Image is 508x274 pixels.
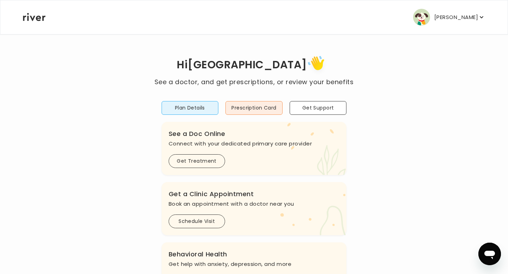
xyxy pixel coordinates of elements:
[169,259,340,269] p: Get help with anxiety, depression, and more
[169,249,340,259] h3: Behavioral Health
[413,9,485,26] button: user avatar[PERSON_NAME]
[434,12,478,22] p: [PERSON_NAME]
[169,129,340,139] h3: See a Doc Online
[225,101,283,115] button: Prescription Card
[169,139,340,149] p: Connect with your dedicated primary care provider
[155,54,353,77] h1: Hi [GEOGRAPHIC_DATA]
[162,101,219,115] button: Plan Details
[169,154,225,168] button: Get Treatment
[169,214,225,228] button: Schedule Visit
[169,199,340,209] p: Book an appointment with a doctor near you
[290,101,347,115] button: Get Support
[155,77,353,87] p: See a doctor, and get prescriptions, or review your benefits
[413,9,430,26] img: user avatar
[169,189,340,199] h3: Get a Clinic Appointment
[478,243,501,265] iframe: Button to launch messaging window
